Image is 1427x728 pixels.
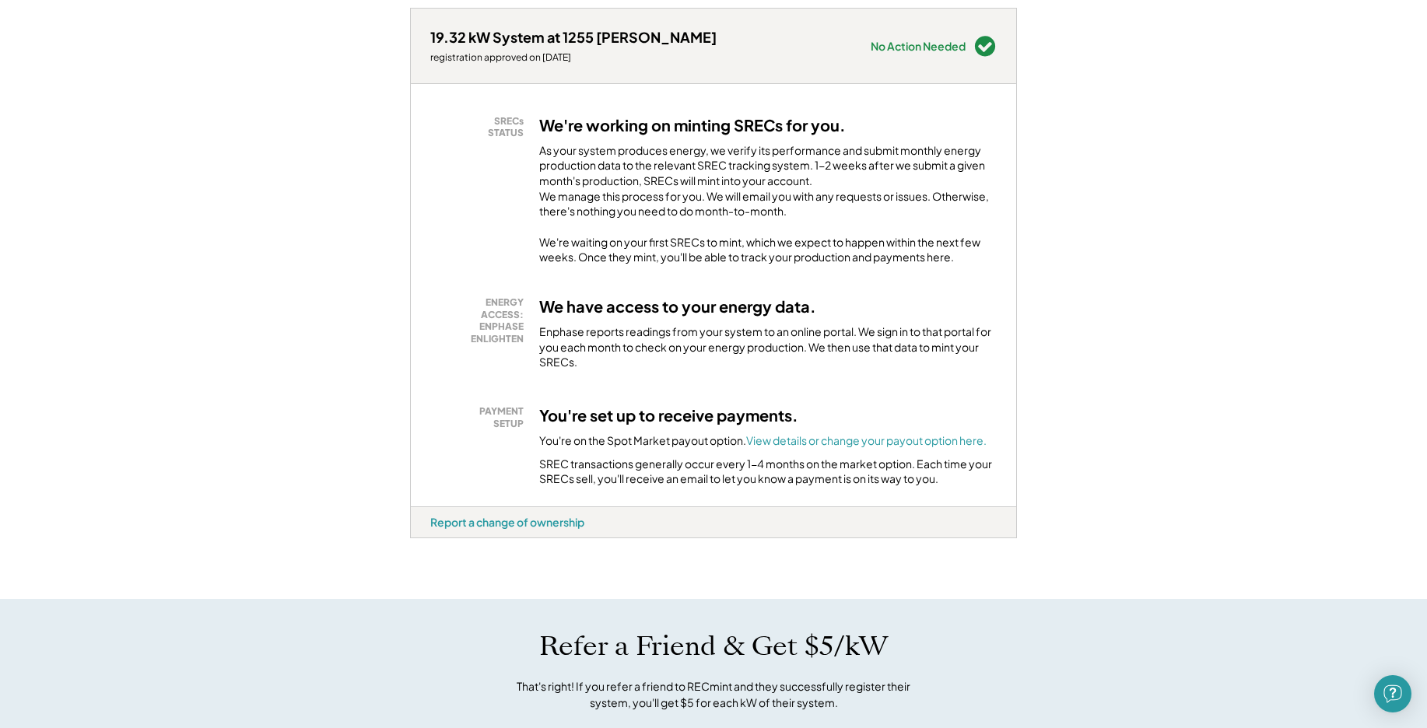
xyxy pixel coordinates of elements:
div: PAYMENT SETUP [438,405,524,429]
div: Open Intercom Messenger [1374,675,1411,712]
div: SRECs STATUS [438,115,524,139]
h3: We're working on minting SRECs for you. [539,115,846,135]
div: Enphase reports readings from your system to an online portal. We sign in to that portal for you ... [539,324,997,370]
div: nhh1qnck - PA Solar [410,538,451,544]
div: We're waiting on your first SRECs to mint, which we expect to happen within the next few weeks. O... [539,235,997,265]
div: No Action Needed [871,40,966,51]
h1: Refer a Friend & Get $5/kW [539,630,888,663]
div: SREC transactions generally occur every 1-4 months on the market option. Each time your SRECs sel... [539,457,997,487]
div: That's right! If you refer a friend to RECmint and they successfully register their system, you'l... [500,678,927,711]
div: 19.32 kW System at 1255 [PERSON_NAME] [430,28,717,46]
h3: You're set up to receive payments. [539,405,798,425]
div: As your system produces energy, we verify its performance and submit monthly energy production da... [539,143,997,227]
a: View details or change your payout option here. [746,433,987,447]
div: ENERGY ACCESS: ENPHASE ENLIGHTEN [438,296,524,345]
div: Report a change of ownership [430,515,584,529]
div: registration approved on [DATE] [430,51,717,64]
div: You're on the Spot Market payout option. [539,433,987,449]
h3: We have access to your energy data. [539,296,816,317]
